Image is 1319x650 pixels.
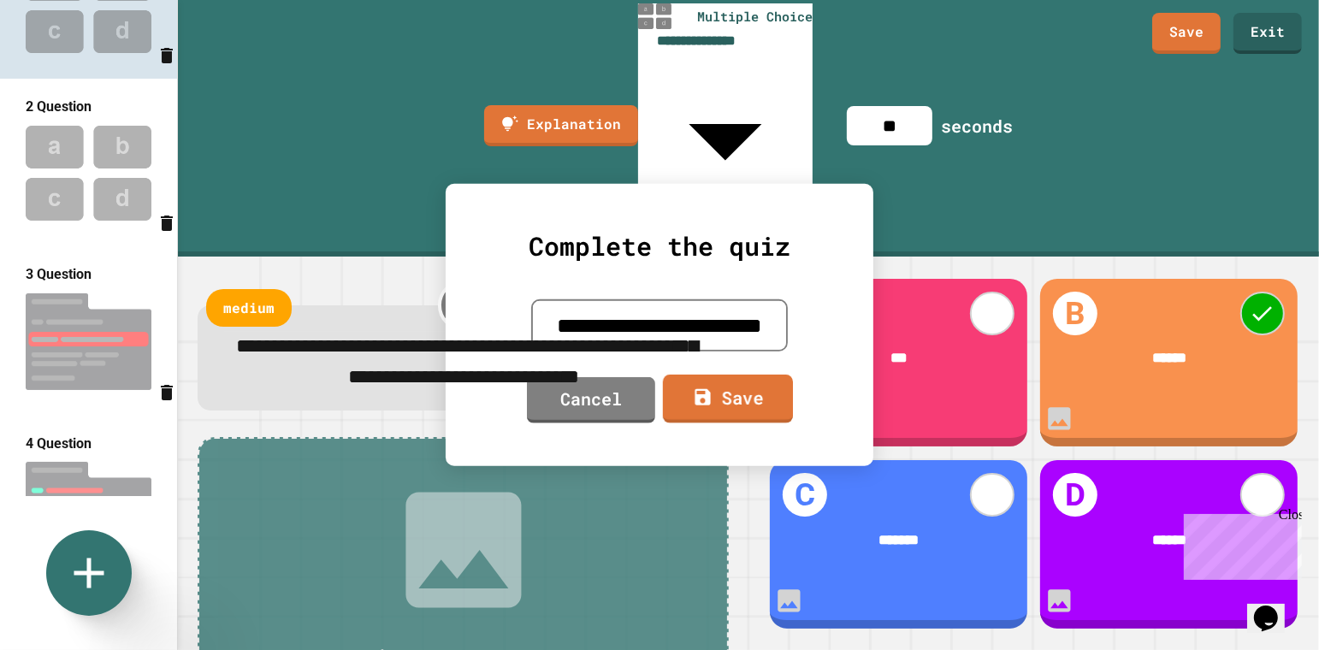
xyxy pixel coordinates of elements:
a: Save [663,375,793,423]
a: Exit [1233,13,1302,54]
span: Multiple Choice [697,7,813,27]
h1: C [783,473,827,517]
a: Cancel [527,377,655,423]
span: 3 Question [26,266,92,282]
div: medium [206,289,292,327]
iframe: chat widget [1247,582,1302,633]
div: seconds [941,113,1013,139]
div: Complete the quiz [488,227,831,265]
h1: D [1053,473,1097,517]
h1: B [1053,292,1097,336]
button: Delete question [157,375,177,407]
a: Explanation [484,105,638,146]
a: Save [1152,13,1221,54]
div: Chat with us now!Close [7,7,118,109]
button: Delete question [157,38,177,71]
img: multiple-choice-thumbnail.png [638,3,672,29]
iframe: chat widget [1177,507,1302,580]
span: 2 Question [26,98,92,115]
span: 4 Question [26,434,92,451]
button: Delete question [157,206,177,239]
